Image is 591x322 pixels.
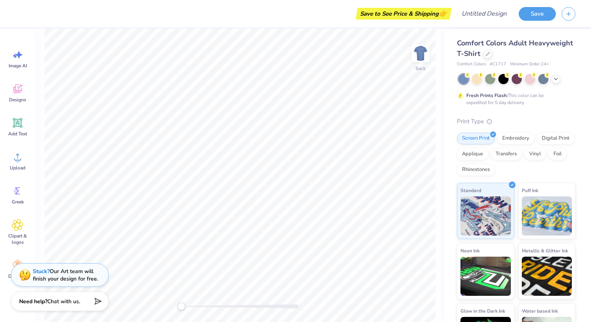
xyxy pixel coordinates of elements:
[33,268,50,275] strong: Stuck?
[5,233,30,245] span: Clipart & logos
[460,257,511,296] img: Neon Ink
[522,186,538,194] span: Puff Ink
[522,307,558,315] span: Water based Ink
[491,148,522,160] div: Transfers
[10,165,25,171] span: Upload
[415,65,426,72] div: Back
[460,196,511,236] img: Standard
[510,61,549,68] span: Minimum Order: 24 +
[548,148,567,160] div: Foil
[358,8,450,20] div: Save to See Price & Shipping
[177,302,185,310] div: Accessibility label
[490,61,506,68] span: # C1717
[413,45,428,61] img: Back
[522,196,572,236] img: Puff Ink
[519,7,556,21] button: Save
[466,92,508,99] strong: Fresh Prints Flash:
[457,38,573,58] span: Comfort Colors Adult Heavyweight T-Shirt
[466,92,562,106] div: This color can be expedited for 5 day delivery.
[12,199,24,205] span: Greek
[9,97,26,103] span: Designs
[497,133,534,144] div: Embroidery
[522,246,568,255] span: Metallic & Glitter Ink
[457,164,495,176] div: Rhinestones
[522,257,572,296] img: Metallic & Glitter Ink
[33,268,98,282] div: Our Art team will finish your design for free.
[460,246,480,255] span: Neon Ink
[460,186,481,194] span: Standard
[455,6,513,22] input: Untitled Design
[537,133,575,144] div: Digital Print
[439,9,447,18] span: 👉
[457,148,488,160] div: Applique
[457,133,495,144] div: Screen Print
[8,273,27,279] span: Decorate
[9,63,27,69] span: Image AI
[457,117,575,126] div: Print Type
[19,298,47,305] strong: Need help?
[457,61,486,68] span: Comfort Colors
[47,298,80,305] span: Chat with us.
[8,131,27,137] span: Add Text
[460,307,505,315] span: Glow in the Dark Ink
[524,148,546,160] div: Vinyl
